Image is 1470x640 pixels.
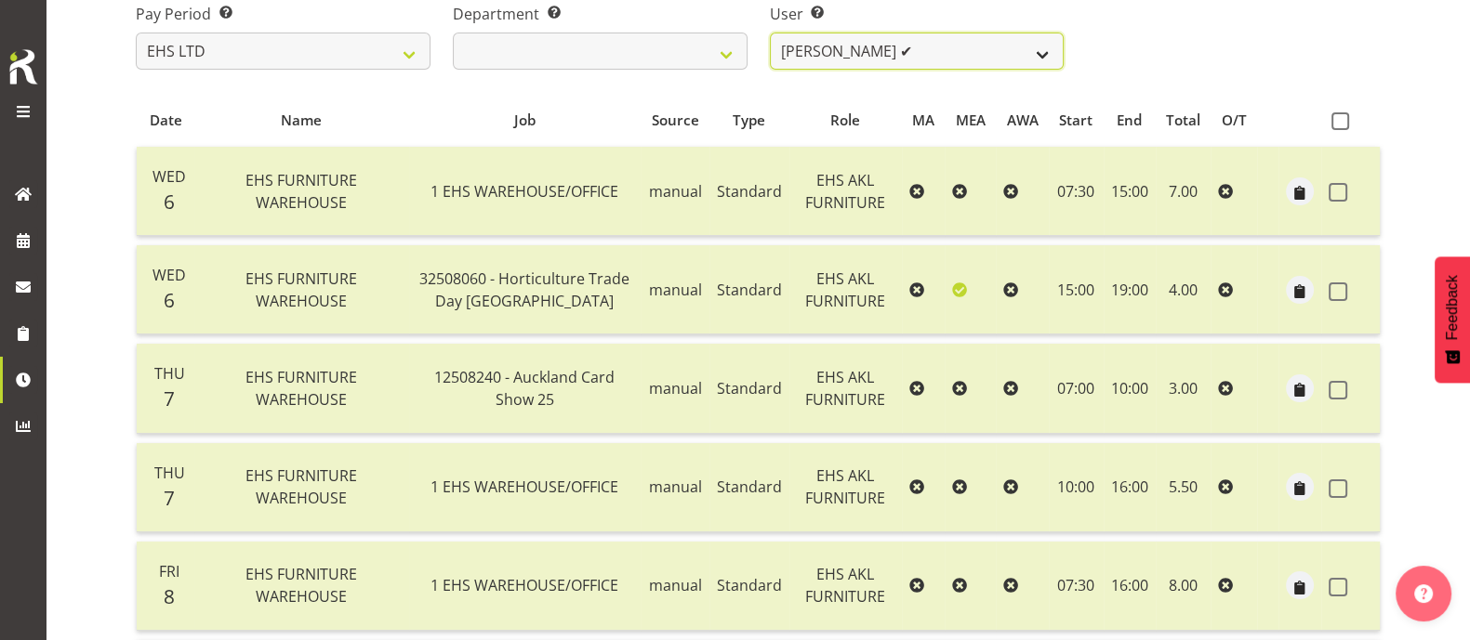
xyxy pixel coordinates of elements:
span: EHS FURNITURE WAREHOUSE [245,564,357,607]
td: 10:00 [1104,344,1156,433]
span: Fri [159,561,179,581]
span: Thu [154,463,185,483]
span: Type [733,110,765,131]
span: AWA [1006,110,1038,131]
td: Standard [709,542,789,631]
td: 4.00 [1156,245,1212,334]
span: EHS FURNITURE WAREHOUSE [245,268,357,311]
span: 6 [164,287,175,313]
span: 1 EHS WAREHOUSE/OFFICE [430,477,618,497]
span: EHS AKL FURNITURE [805,564,885,607]
img: Rosterit icon logo [5,46,42,87]
label: Pay Period [136,3,430,25]
td: 19:00 [1104,245,1156,334]
span: 6 [164,189,175,215]
span: manual [648,181,701,202]
span: 32508060 - Horticulture Trade Day [GEOGRAPHIC_DATA] [419,268,629,311]
span: End [1117,110,1142,131]
span: Source [651,110,698,131]
span: EHS FURNITURE WAREHOUSE [245,170,357,213]
td: 16:00 [1104,443,1156,532]
button: Feedback - Show survey [1435,256,1470,383]
span: Wed [152,166,186,187]
span: EHS AKL FURNITURE [805,170,885,213]
span: EHS AKL FURNITURE [805,268,885,311]
label: Department [453,3,748,25]
span: 1 EHS WAREHOUSE/OFFICE [430,575,618,595]
span: O/T [1222,110,1247,131]
span: MA [912,110,934,131]
span: manual [648,477,701,497]
span: Wed [152,265,186,285]
span: Job [514,110,536,131]
td: Standard [709,443,789,532]
span: EHS FURNITURE WAREHOUSE [245,465,357,508]
span: Start [1059,110,1093,131]
td: Standard [709,147,789,236]
span: MEA [956,110,986,131]
td: 15:00 [1104,147,1156,236]
label: User [770,3,1065,25]
span: Name [281,110,322,131]
td: 07:00 [1049,344,1104,433]
td: 07:30 [1049,147,1104,236]
span: 12508240 - Auckland Card Show 25 [434,367,615,410]
td: 8.00 [1156,542,1212,631]
span: 7 [164,485,175,511]
span: 8 [164,583,175,609]
span: EHS AKL FURNITURE [805,465,885,508]
span: manual [648,280,701,300]
span: manual [648,575,701,595]
td: 10:00 [1049,443,1104,532]
td: 7.00 [1156,147,1212,236]
td: 16:00 [1104,542,1156,631]
span: Role [830,110,860,131]
span: 1 EHS WAREHOUSE/OFFICE [430,181,618,202]
span: Thu [154,363,185,384]
td: 5.50 [1156,443,1212,532]
span: Feedback [1444,275,1461,340]
td: Standard [709,245,789,334]
img: help-xxl-2.png [1414,584,1433,603]
span: 7 [164,385,175,411]
span: EHS AKL FURNITURE [805,367,885,410]
span: Date [150,110,182,131]
span: EHS FURNITURE WAREHOUSE [245,367,357,410]
td: 07:30 [1049,542,1104,631]
span: Total [1166,110,1200,131]
span: manual [648,378,701,398]
td: Standard [709,344,789,433]
td: 3.00 [1156,344,1212,433]
td: 15:00 [1049,245,1104,334]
